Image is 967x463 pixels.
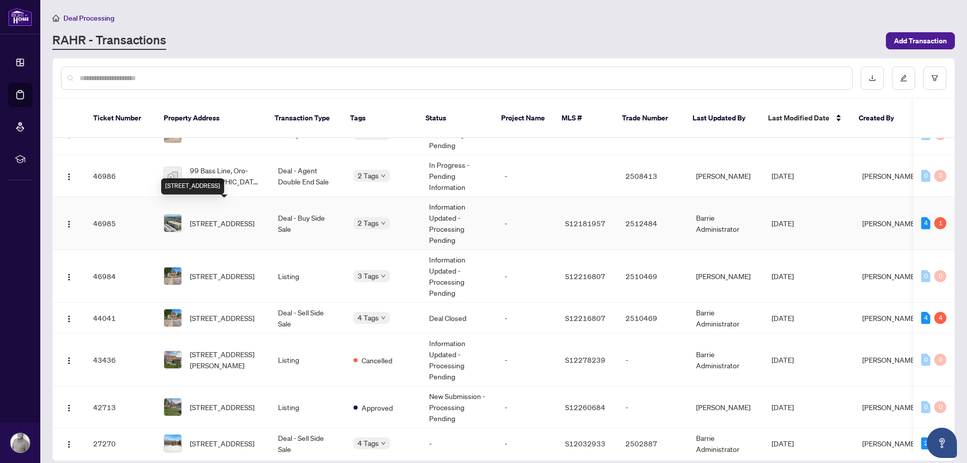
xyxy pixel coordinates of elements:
span: [STREET_ADDRESS][PERSON_NAME] [190,349,262,371]
td: Deal - Sell Side Sale [270,303,346,334]
button: filter [923,67,946,90]
td: - [617,386,688,428]
img: thumbnail-img [164,435,181,452]
td: - [497,155,557,197]
td: Listing [270,386,346,428]
td: Information Updated - Processing Pending [421,250,497,303]
div: [STREET_ADDRESS] [161,178,224,194]
img: thumbnail-img [164,309,181,326]
th: Tags [342,99,418,138]
td: - [617,334,688,386]
td: [PERSON_NAME] [688,250,764,303]
img: Logo [65,173,73,181]
img: thumbnail-img [164,351,181,368]
span: [PERSON_NAME] [862,171,917,180]
td: 46984 [85,250,156,303]
div: 0 [921,354,930,366]
div: 0 [934,401,946,413]
span: S12278239 [565,355,605,364]
td: Deal Closed [421,303,497,334]
span: [DATE] [772,219,794,228]
span: 2 Tags [358,217,379,229]
div: 4 [921,217,930,229]
img: Logo [65,315,73,323]
th: MLS # [554,99,614,138]
span: down [381,315,386,320]
img: thumbnail-img [164,399,181,416]
span: 3 Tags [358,270,379,282]
span: 4 Tags [358,312,379,323]
th: Created By [851,99,911,138]
span: [DATE] [772,355,794,364]
span: [DATE] [772,313,794,322]
span: S12216807 [565,313,605,322]
td: Deal - Agent Double End Sale [270,155,346,197]
td: 44041 [85,303,156,334]
span: 99 Bass Line, Oro-[GEOGRAPHIC_DATA], [GEOGRAPHIC_DATA], [GEOGRAPHIC_DATA] [190,165,262,187]
span: [DATE] [772,439,794,448]
button: Logo [61,352,77,368]
img: thumbnail-img [164,215,181,232]
img: logo [8,8,32,26]
div: 0 [921,270,930,282]
span: [STREET_ADDRESS] [190,312,254,323]
th: Transaction Type [266,99,342,138]
img: Logo [65,440,73,448]
td: In Progress - Pending Information [421,155,497,197]
td: Barrie Administrator [688,303,764,334]
td: - [497,197,557,250]
span: Add Transaction [894,33,947,49]
th: Status [418,99,493,138]
button: Logo [61,268,77,284]
th: Project Name [493,99,554,138]
img: Logo [65,220,73,228]
div: 0 [934,270,946,282]
td: Deal - Sell Side Sale [270,428,346,459]
th: Property Address [156,99,266,138]
span: down [381,173,386,178]
span: [STREET_ADDRESS] [190,271,254,282]
div: 0 [921,170,930,182]
span: home [52,15,59,22]
button: edit [892,67,915,90]
span: [DATE] [772,171,794,180]
img: Logo [65,404,73,412]
img: Logo [65,357,73,365]
button: Logo [61,435,77,451]
th: Trade Number [614,99,684,138]
td: Barrie Administrator [688,197,764,250]
button: Logo [61,310,77,326]
span: Deal Processing [63,14,114,23]
td: 46985 [85,197,156,250]
span: Last Modified Date [768,112,830,123]
div: 4 [934,312,946,324]
td: 27270 [85,428,156,459]
td: Information Updated - Processing Pending [421,197,497,250]
td: - [497,303,557,334]
img: thumbnail-img [164,268,181,285]
span: S12032933 [565,439,605,448]
button: download [861,67,884,90]
span: S12216807 [565,272,605,281]
span: 2 Tags [358,170,379,181]
td: 2512484 [617,197,688,250]
td: 2510469 [617,303,688,334]
td: [PERSON_NAME] [688,386,764,428]
td: Information Updated - Processing Pending [421,334,497,386]
td: 42713 [85,386,156,428]
td: Barrie Administrator [688,428,764,459]
td: New Submission - Processing Pending [421,386,497,428]
button: Open asap [927,428,957,458]
div: 2 [921,437,930,449]
td: [PERSON_NAME] [688,155,764,197]
td: 46986 [85,155,156,197]
span: [STREET_ADDRESS] [190,218,254,229]
th: Last Updated By [684,99,760,138]
span: S12260684 [565,403,605,412]
img: Logo [65,273,73,281]
th: Last Modified Date [760,99,851,138]
td: 2502887 [617,428,688,459]
span: Cancelled [362,355,392,366]
span: [PERSON_NAME] [862,313,917,322]
img: Profile Icon [11,433,30,452]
